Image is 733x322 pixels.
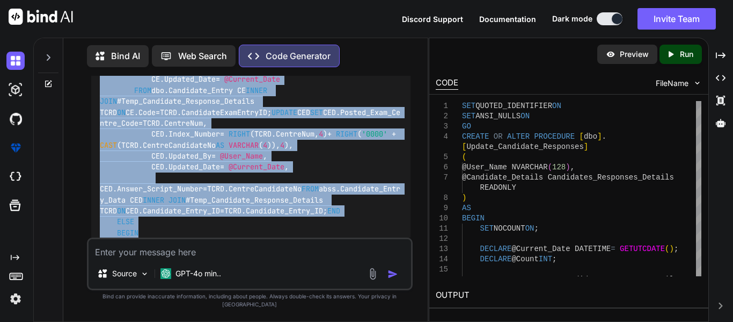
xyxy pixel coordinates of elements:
span: #Temp_Candidate_Response_Details [534,275,678,284]
span: [ [580,132,584,141]
span: @User_Name NVARCHAR [462,163,548,171]
img: preview [606,49,615,59]
span: = [220,162,224,172]
span: = [611,245,615,253]
span: ; [552,255,556,263]
span: SET [480,224,494,233]
p: Web Search [178,49,227,62]
span: = [138,118,143,128]
img: darkAi-studio [6,81,25,99]
span: ( [665,245,669,253]
span: ELSE [117,217,134,227]
span: SET [462,112,475,120]
button: Discord Support [402,13,463,25]
span: CAST [100,140,117,150]
img: attachment [366,268,379,280]
span: ANSI_NULLS [475,112,521,120]
span: = [203,184,207,194]
span: s [669,173,673,182]
span: ( [462,153,466,161]
span: ; [674,245,678,253]
div: 1 [436,101,448,111]
img: chevron down [693,78,702,88]
span: ON [552,102,561,110]
div: 2 [436,111,448,121]
span: AS [216,140,224,150]
img: settings [6,290,25,308]
span: [ [462,142,466,151]
p: GPT-4o min.. [175,268,221,279]
p: Source [112,268,137,279]
img: Bind AI [9,9,73,25]
div: 4 [436,132,448,142]
span: GETUTCDATE [620,245,665,253]
span: ON [117,108,126,117]
span: @Current_Date DATETIME [511,245,611,253]
span: DECLARE [480,245,512,253]
div: 8 [436,193,448,203]
span: PROCEDURE [534,132,575,141]
div: 6 [436,162,448,173]
span: RIGHT [229,130,250,139]
img: cloudideIcon [6,168,25,186]
span: NOCOUNT [494,224,525,233]
span: BEGIN [117,228,138,238]
span: INNER [246,85,267,95]
span: ON [117,206,126,216]
h2: OUTPUT [429,283,708,308]
span: @Count [511,255,538,263]
button: Invite Team [637,8,716,30]
span: @Current_Date [224,75,280,84]
span: RIGHT [336,130,357,139]
span: @Current_Date [229,162,284,172]
span: Discord Support [402,15,463,24]
img: icon [387,269,398,280]
span: FROM [134,85,151,95]
span: ) [462,194,466,202]
span: SET [462,102,475,110]
span: Documentation [479,15,536,24]
p: Code Generator [266,49,331,62]
div: CODE [436,77,458,90]
span: UPDATE [272,108,297,117]
span: ] [584,142,588,151]
div: 11 [436,224,448,234]
span: DECLARE [480,255,512,263]
span: 128 [552,163,566,171]
span: Update_Candidate_Responses [466,142,583,151]
span: ON [525,224,534,233]
img: githubDark [6,110,25,128]
span: = [220,130,224,139]
div: 13 [436,244,448,254]
div: 15 [436,264,448,275]
div: 5 [436,152,448,162]
span: 4 [280,140,284,150]
p: Preview [620,49,649,60]
span: 4 [319,130,323,139]
span: TABLE [511,275,534,284]
span: ) [566,163,570,171]
img: darkChat [6,52,25,70]
img: GPT-4o mini [160,268,171,279]
span: QUOTED_IDENTIFIER [475,102,552,110]
div: 3 [436,121,448,132]
span: AS [462,204,471,212]
span: FileName [656,78,688,89]
span: ON [521,112,530,120]
p: Bind can provide inaccurate information, including about people. Always double-check its answers.... [87,292,413,309]
p: Run [680,49,693,60]
span: = [220,206,224,216]
span: dbo [584,132,597,141]
span: . [602,132,606,141]
div: 7 [436,173,448,183]
span: = [156,108,160,117]
p: Bind AI [111,49,140,62]
span: BEGIN [462,214,485,223]
span: ] [597,132,602,141]
span: , [570,163,575,171]
div: 16 [436,275,448,285]
span: END [327,206,340,216]
span: CREATE [480,275,507,284]
span: JOIN [168,195,186,205]
span: ) [670,245,674,253]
